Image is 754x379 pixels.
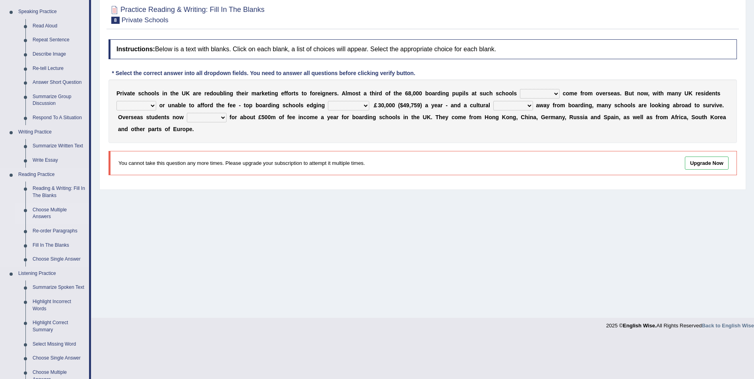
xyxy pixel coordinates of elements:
[589,102,592,108] b: g
[684,90,688,97] b: U
[480,90,483,97] b: s
[242,90,245,97] b: e
[329,90,332,97] b: e
[109,69,419,77] div: * Select the correct answer into all dropdown fields. You need to answer all questions before cli...
[249,102,253,108] b: p
[29,224,89,238] a: Re-order Paragraphs
[291,90,293,97] b: r
[132,90,135,97] b: e
[326,90,329,97] b: n
[196,90,198,97] b: r
[198,90,202,97] b: e
[193,90,196,97] b: a
[29,33,89,47] a: Repeat Sentence
[156,90,159,97] b: s
[580,90,582,97] b: f
[284,90,286,97] b: f
[678,90,681,97] b: y
[706,90,709,97] b: d
[372,102,378,108] b: ￡
[370,90,372,97] b: t
[239,102,241,108] b: -
[398,102,400,108] b: (
[210,102,213,108] b: d
[431,102,434,108] b: y
[29,75,89,90] a: Answer Short Question
[602,90,605,97] b: e
[138,90,141,97] b: s
[15,125,89,139] a: Writing Practice
[614,102,618,108] b: s
[399,90,402,97] b: e
[446,90,449,97] b: g
[385,90,389,97] b: o
[617,90,620,97] b: s
[386,102,389,108] b: 0
[316,102,318,108] b: i
[29,316,89,337] a: Highlight Correct Summary
[553,102,555,108] b: f
[300,102,304,108] b: s
[411,90,413,97] b: ,
[178,102,182,108] b: b
[688,90,692,97] b: K
[260,90,262,97] b: r
[574,90,578,97] b: e
[417,102,420,108] b: 9
[15,168,89,182] a: Reading Practice
[288,90,291,97] b: o
[200,102,202,108] b: f
[144,90,148,97] b: h
[15,267,89,281] a: Listening Practice
[660,90,664,97] b: h
[332,90,334,97] b: r
[313,102,317,108] b: g
[473,102,477,108] b: u
[303,90,307,97] b: o
[596,90,599,97] b: o
[122,16,169,24] small: Private Schools
[29,47,89,62] a: Describe Image
[310,102,313,108] b: d
[267,102,271,108] b: d
[29,252,89,267] a: Choose Single Answer
[29,90,89,111] a: Summarize Group Discussion
[273,102,276,108] b: n
[189,102,191,108] b: t
[575,102,578,108] b: a
[262,102,266,108] b: a
[452,90,456,97] b: p
[483,102,485,108] b: r
[395,90,399,97] b: h
[629,90,632,97] b: u
[379,90,382,97] b: d
[698,90,701,97] b: e
[496,90,499,97] b: s
[312,90,315,97] b: o
[597,102,601,108] b: m
[359,90,361,97] b: t
[275,90,278,97] b: g
[420,102,422,108] b: )
[400,102,403,108] b: $
[162,90,164,97] b: i
[702,323,754,329] a: Back to English Wise
[276,102,279,108] b: g
[409,102,411,108] b: ,
[186,90,190,97] b: K
[265,90,268,97] b: e
[557,102,560,108] b: o
[281,90,284,97] b: e
[588,90,593,97] b: m
[337,90,339,97] b: .
[116,90,120,97] b: P
[539,102,543,108] b: w
[244,90,246,97] b: i
[322,102,325,108] b: g
[712,90,715,97] b: n
[389,102,392,108] b: 0
[347,90,352,97] b: m
[685,157,729,170] a: Upgrade Now
[283,102,286,108] b: s
[438,102,441,108] b: a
